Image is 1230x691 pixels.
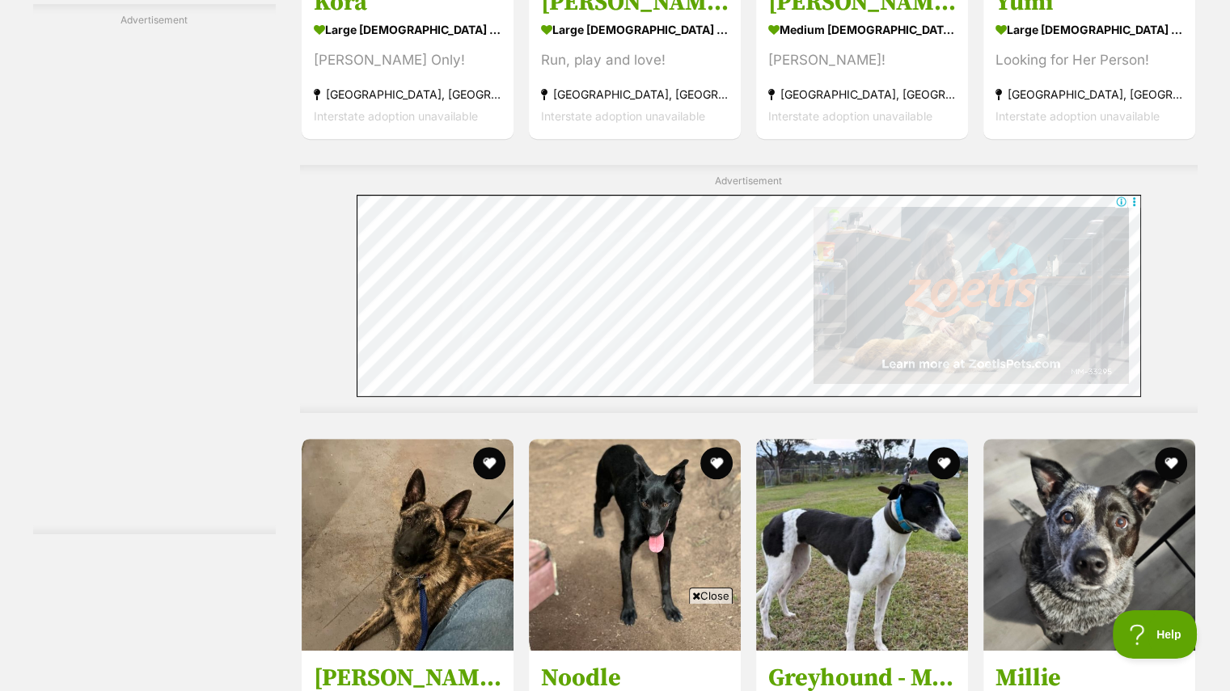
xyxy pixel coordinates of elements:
img: adc.png [772,1,783,12]
strong: [GEOGRAPHIC_DATA], [GEOGRAPHIC_DATA] [995,83,1183,105]
strong: [GEOGRAPHIC_DATA], [GEOGRAPHIC_DATA] [768,83,956,105]
button: favourite [1156,447,1188,479]
div: [PERSON_NAME]! [768,49,956,71]
strong: large [DEMOGRAPHIC_DATA] Dog [995,18,1183,41]
div: [PERSON_NAME] Only! [314,49,501,71]
span: Interstate adoption unavailable [314,109,478,123]
strong: [GEOGRAPHIC_DATA], [GEOGRAPHIC_DATA] [314,83,501,105]
img: adc.png [577,1,587,12]
span: Interstate adoption unavailable [541,109,705,123]
img: Jade - Dutch Shepherd Dog [302,439,514,651]
span: Close [689,588,733,604]
span: Interstate adoption unavailable [768,109,932,123]
div: Advertisement [300,165,1198,413]
img: Greyhound - Moo - Greyhound Dog [756,439,968,651]
strong: medium [DEMOGRAPHIC_DATA] Dog [768,18,956,41]
span: Interstate adoption unavailable [995,109,1160,123]
strong: large [DEMOGRAPHIC_DATA] Dog [314,18,501,41]
div: Run, play and love! [541,49,729,71]
strong: [GEOGRAPHIC_DATA], [GEOGRAPHIC_DATA] [541,83,729,105]
strong: large [DEMOGRAPHIC_DATA] Dog [541,18,729,41]
div: Looking for Her Person! [995,49,1183,71]
img: Millie - Australian Cattle Dog [983,439,1195,651]
button: favourite [928,447,960,479]
button: favourite [700,447,733,479]
iframe: Advertisement [33,34,276,519]
iframe: Help Scout Beacon - Open [1113,610,1198,659]
img: Noodle - Border Collie x Kelpie Dog [529,439,741,651]
div: Advertisement [33,4,276,535]
button: favourite [473,447,505,479]
iframe: Advertisement [321,610,910,683]
iframe: Advertisement [357,195,1141,397]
